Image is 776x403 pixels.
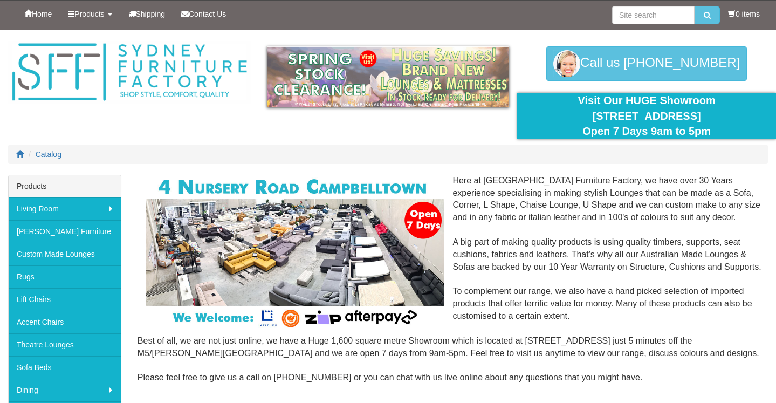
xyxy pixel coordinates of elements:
a: Accent Chairs [9,311,121,333]
a: Lift Chairs [9,288,121,311]
a: Sofa Beds [9,356,121,379]
span: Shipping [136,10,166,18]
a: Custom Made Lounges [9,243,121,265]
a: Products [60,1,120,28]
input: Site search [612,6,695,24]
img: Sydney Furniture Factory [8,41,251,104]
a: Home [16,1,60,28]
a: Rugs [9,265,121,288]
span: Products [74,10,104,18]
a: [PERSON_NAME] Furniture [9,220,121,243]
img: Corner Modular Lounges [146,175,445,330]
a: Catalog [36,150,61,159]
div: Products [9,175,121,197]
a: Contact Us [173,1,234,28]
span: Home [32,10,52,18]
a: Theatre Lounges [9,333,121,356]
a: Shipping [120,1,174,28]
a: Living Room [9,197,121,220]
span: Contact Us [189,10,226,18]
div: Here at [GEOGRAPHIC_DATA] Furniture Factory, we have over 30 Years experience specialising in mak... [138,175,768,397]
img: spring-sale.gif [267,46,510,107]
li: 0 items [728,9,760,19]
div: Visit Our HUGE Showroom [STREET_ADDRESS] Open 7 Days 9am to 5pm [525,93,768,139]
a: Dining [9,379,121,401]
